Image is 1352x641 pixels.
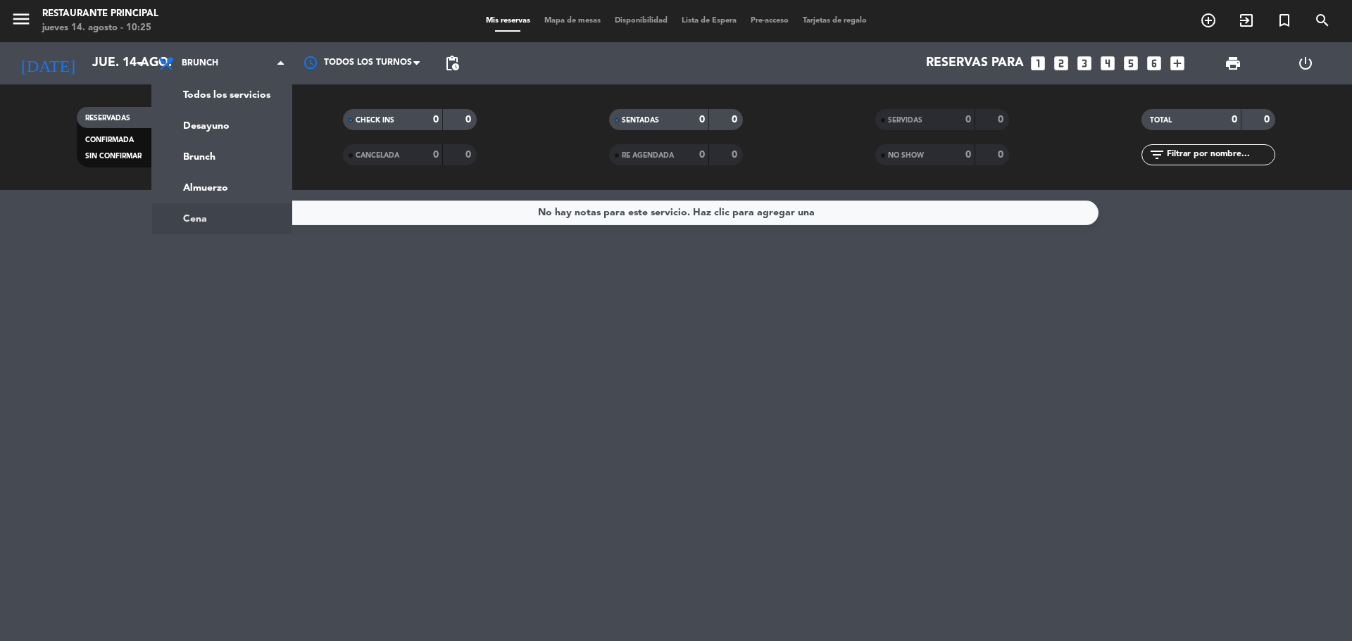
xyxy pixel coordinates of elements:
[744,17,796,25] span: Pre-acceso
[998,115,1006,125] strong: 0
[1165,147,1275,163] input: Filtrar por nombre...
[11,8,32,34] button: menu
[1029,54,1047,72] i: looks_one
[1150,117,1172,124] span: TOTAL
[796,17,874,25] span: Tarjetas de regalo
[537,17,608,25] span: Mapa de mesas
[622,152,674,159] span: RE AGENDADA
[465,150,474,160] strong: 0
[42,7,158,21] div: Restaurante Principal
[433,150,439,160] strong: 0
[11,8,32,30] i: menu
[888,152,924,159] span: NO SHOW
[465,115,474,125] strong: 0
[965,115,971,125] strong: 0
[1232,115,1237,125] strong: 0
[152,141,292,172] a: Brunch
[85,115,130,122] span: RESERVADAS
[1168,54,1187,72] i: add_box
[85,153,142,160] span: SIN CONFIRMAR
[1075,54,1094,72] i: looks_3
[42,21,158,35] div: jueves 14. agosto - 10:25
[131,55,148,72] i: arrow_drop_down
[11,48,85,79] i: [DATE]
[998,150,1006,160] strong: 0
[356,117,394,124] span: CHECK INS
[1122,54,1140,72] i: looks_5
[152,172,292,203] a: Almuerzo
[622,117,659,124] span: SENTADAS
[444,55,461,72] span: pending_actions
[152,110,292,141] a: Desayuno
[1276,12,1293,29] i: turned_in_not
[732,115,740,125] strong: 0
[1264,115,1272,125] strong: 0
[1225,55,1241,72] span: print
[1314,12,1331,29] i: search
[182,58,218,68] span: Brunch
[1269,42,1341,84] div: LOG OUT
[1148,146,1165,163] i: filter_list
[479,17,537,25] span: Mis reservas
[1145,54,1163,72] i: looks_6
[965,150,971,160] strong: 0
[356,152,399,159] span: CANCELADA
[152,80,292,110] a: Todos los servicios
[608,17,675,25] span: Disponibilidad
[85,137,134,144] span: CONFIRMADA
[1200,12,1217,29] i: add_circle_outline
[699,150,705,160] strong: 0
[888,117,922,124] span: SERVIDAS
[538,205,815,221] div: No hay notas para este servicio. Haz clic para agregar una
[1052,54,1070,72] i: looks_two
[699,115,705,125] strong: 0
[152,203,292,234] a: Cena
[433,115,439,125] strong: 0
[732,150,740,160] strong: 0
[675,17,744,25] span: Lista de Espera
[1098,54,1117,72] i: looks_4
[1297,55,1314,72] i: power_settings_new
[1238,12,1255,29] i: exit_to_app
[926,56,1024,70] span: Reservas para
